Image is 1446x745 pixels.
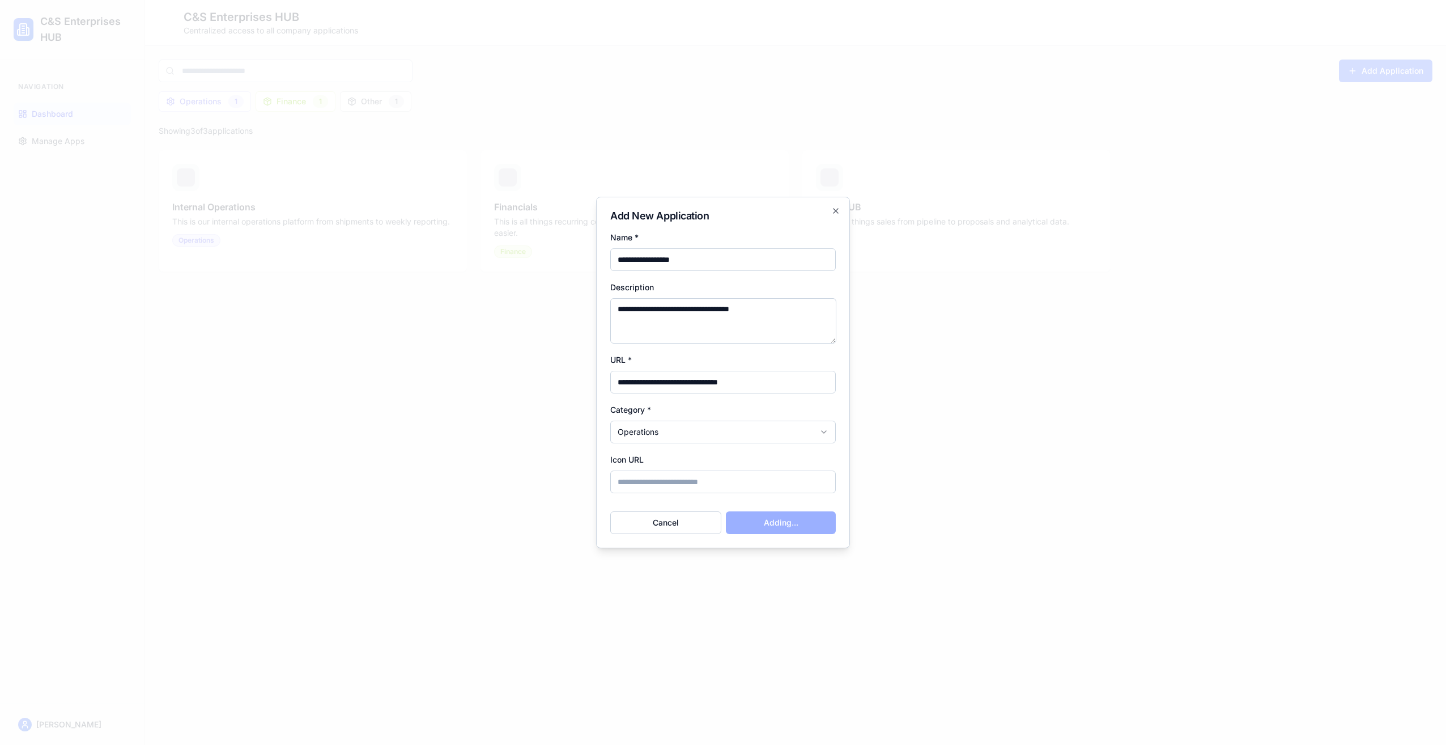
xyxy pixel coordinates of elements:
label: Description [610,282,654,292]
label: Icon URL [610,455,644,464]
label: Name * [610,232,639,242]
label: Category * [610,405,651,414]
label: URL * [610,355,632,365]
button: Cancel [610,511,721,534]
h2: Add New Application [610,211,836,221]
